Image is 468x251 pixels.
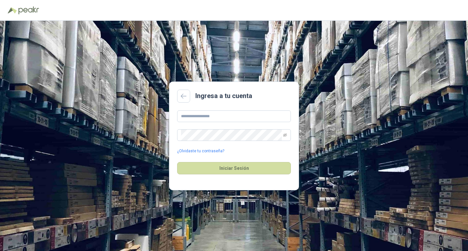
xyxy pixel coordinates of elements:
[177,148,224,154] a: ¿Olvidaste tu contraseña?
[283,133,287,137] span: eye-invisible
[177,162,291,174] button: Iniciar Sesión
[195,91,252,101] h2: Ingresa a tu cuenta
[8,7,17,14] img: Logo
[18,6,39,14] img: Peakr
